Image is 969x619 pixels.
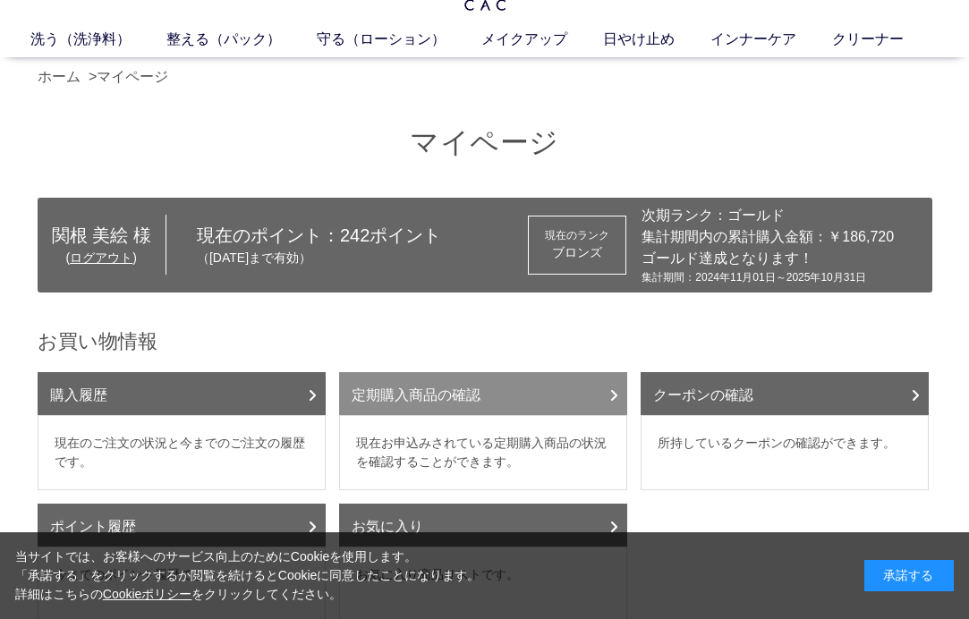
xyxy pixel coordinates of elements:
[38,222,166,249] div: 関根 美絵 様
[642,248,894,269] div: ゴールド達成となります！
[15,547,480,604] div: 当サイトでは、お客様へのサービス向上のためにCookieを使用します。 「承諾する」をクリックするか閲覧を続けるとCookieに同意したことになります。 詳細はこちらの をクリックしてください。
[603,29,710,50] a: 日やけ止め
[340,225,370,245] span: 242
[545,243,609,262] div: ブロンズ
[832,29,939,50] a: クリーナー
[166,29,317,50] a: 整える（パック）
[97,69,168,84] a: マイページ
[642,226,894,248] div: 集計期間内の累計購入金額：￥186,720
[317,29,481,50] a: 守る（ローション）
[70,250,132,265] a: ログアウト
[641,415,929,490] dd: 所持しているクーポンの確認ができます。
[38,415,326,490] dd: 現在のご注文の状況と今までのご注文の履歴です。
[641,372,929,415] a: クーポンの確認
[38,372,326,415] a: 購入履歴
[710,29,832,50] a: インナーケア
[197,249,499,267] p: （[DATE]まで有効）
[89,66,173,88] li: >
[339,504,627,547] a: お気に入り
[864,560,954,591] div: 承諾する
[339,372,627,415] a: 定期購入商品の確認
[38,123,932,162] h1: マイページ
[642,205,894,226] div: 次期ランク：ゴールド
[545,227,609,243] dt: 現在のランク
[38,504,326,547] a: ポイント履歴
[481,29,603,50] a: メイクアップ
[103,587,192,601] a: Cookieポリシー
[38,328,932,354] h2: お買い物情報
[30,29,166,50] a: 洗う（洗浄料）
[38,249,166,267] div: ( )
[339,415,627,490] dd: 現在お申込みされている定期購入商品の状況を確認することができます。
[642,269,894,285] div: 集計期間：2024年11月01日～2025年10月31日
[38,69,81,84] a: ホーム
[166,222,499,267] div: 現在のポイント： ポイント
